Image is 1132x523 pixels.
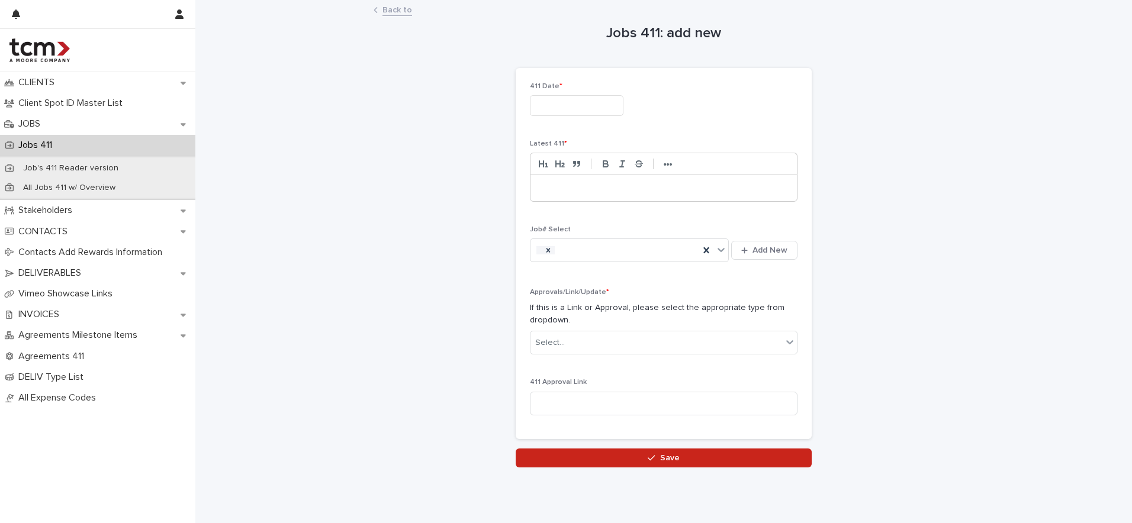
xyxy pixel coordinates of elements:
span: Add New [752,246,787,254]
p: Agreements 411 [14,351,94,362]
p: CONTACTS [14,226,77,237]
p: DELIV Type List [14,372,93,383]
p: Client Spot ID Master List [14,98,132,109]
span: Save [660,454,680,462]
p: Vimeo Showcase Links [14,288,122,299]
p: JOBS [14,118,50,130]
span: 411 Approval Link [530,379,587,386]
p: INVOICES [14,309,69,320]
span: Approvals/Link/Update [530,289,609,296]
a: Back to [382,2,412,16]
p: Contacts Add Rewards Information [14,247,172,258]
button: Save [516,448,812,467]
div: Select... [535,337,565,349]
span: 411 Date [530,83,562,90]
strong: ••• [664,160,673,169]
h1: Jobs 411: add new [516,25,812,42]
img: 4hMmSqQkux38exxPVZHQ [9,38,70,62]
p: CLIENTS [14,77,64,88]
span: Job# Select [530,226,571,233]
p: Job's 411 Reader version [14,163,128,173]
p: DELIVERABLES [14,267,91,279]
button: Add New [731,241,797,260]
p: Jobs 411 [14,140,62,151]
p: All Expense Codes [14,392,105,403]
p: Stakeholders [14,205,82,216]
p: Agreements Milestone Items [14,330,147,341]
p: If this is a Link or Approval, please select the appropriate type from dropdown. [530,302,797,327]
span: Latest 411 [530,140,567,147]
button: ••• [660,157,676,171]
p: All Jobs 411 w/ Overview [14,183,125,193]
